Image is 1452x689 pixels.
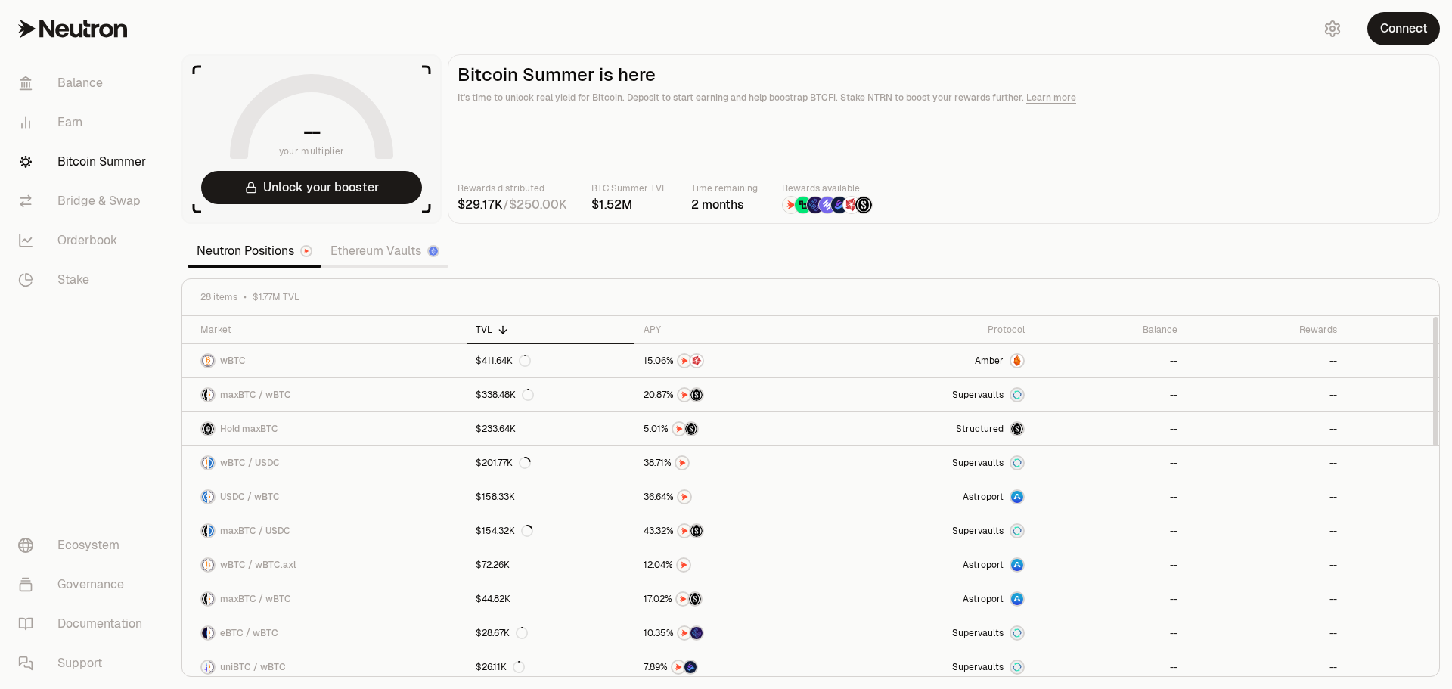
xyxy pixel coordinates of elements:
span: Supervaults [952,457,1004,469]
a: SupervaultsSupervaults [834,446,1034,480]
img: wBTC.axl Logo [209,559,214,571]
img: maxBTC Logo [202,593,207,605]
div: / [458,196,567,214]
span: $1.77M TVL [253,291,299,303]
img: Mars Fragments [843,197,860,213]
a: Ecosystem [6,526,163,565]
img: NTRN [783,197,799,213]
img: wBTC Logo [209,491,214,503]
img: EtherFi Points [690,627,703,639]
a: NTRN [634,480,834,514]
img: maxBTC Logo [202,423,214,435]
a: $233.64K [467,412,634,445]
a: NTRNBedrock Diamonds [634,650,834,684]
span: Amber [975,355,1004,367]
img: NTRN [678,559,690,571]
a: -- [1187,514,1346,548]
a: Astroport [834,548,1034,582]
a: -- [1187,650,1346,684]
a: NTRNStructured Points [634,514,834,548]
img: USDC Logo [209,457,214,469]
a: SupervaultsSupervaults [834,616,1034,650]
span: Supervaults [952,661,1004,673]
img: Amber [1011,355,1023,367]
span: maxBTC / wBTC [220,593,291,605]
img: USDC Logo [209,525,214,537]
img: NTRN [678,525,690,537]
span: Supervaults [952,627,1004,639]
img: NTRN [678,389,690,401]
button: NTRNStructured Points [644,387,825,402]
span: USDC / wBTC [220,491,280,503]
a: $72.26K [467,548,634,582]
img: NTRN [677,593,689,605]
a: Stake [6,260,163,299]
img: EtherFi Points [807,197,824,213]
a: -- [1187,616,1346,650]
img: NTRN [676,457,688,469]
button: NTRNBedrock Diamonds [644,660,825,675]
img: wBTC Logo [202,559,207,571]
a: -- [1187,446,1346,480]
a: $26.11K [467,650,634,684]
img: wBTC Logo [209,661,214,673]
span: Supervaults [952,525,1004,537]
span: 28 items [200,291,237,303]
span: uniBTC / wBTC [220,661,286,673]
a: -- [1034,650,1187,684]
img: USDC Logo [202,491,207,503]
span: Structured [956,423,1004,435]
div: Rewards [1196,324,1337,336]
img: Neutron Logo [302,247,311,256]
img: wBTC Logo [202,457,207,469]
span: maxBTC / USDC [220,525,290,537]
a: $201.77K [467,446,634,480]
a: maxBTC LogoUSDC LogomaxBTC / USDC [182,514,467,548]
a: Governance [6,565,163,604]
img: wBTC Logo [209,593,214,605]
a: uniBTC LogowBTC LogouniBTC / wBTC [182,650,467,684]
a: NTRNStructured Points [634,582,834,616]
img: Ethereum Logo [429,247,438,256]
button: NTRNStructured Points [644,421,825,436]
a: NTRN [634,548,834,582]
img: wBTC Logo [202,355,214,367]
img: maxBTC [1011,423,1023,435]
span: your multiplier [279,144,345,159]
a: NTRNStructured Points [634,378,834,411]
a: -- [1187,582,1346,616]
a: AmberAmber [834,344,1034,377]
div: $158.33K [476,491,515,503]
a: -- [1034,446,1187,480]
button: NTRNStructured Points [644,523,825,538]
p: Time remaining [691,181,758,196]
span: wBTC / wBTC.axl [220,559,296,571]
a: maxBTC LogoHold maxBTC [182,412,467,445]
a: -- [1034,548,1187,582]
a: -- [1034,480,1187,514]
p: It's time to unlock real yield for Bitcoin. Deposit to start earning and help boostrap BTCFi. Sta... [458,90,1430,105]
img: Structured Points [690,389,703,401]
a: NTRNMars Fragments [634,344,834,377]
img: Supervaults [1011,389,1023,401]
img: Supervaults [1011,661,1023,673]
img: wBTC Logo [209,389,214,401]
img: eBTC Logo [202,627,207,639]
span: Astroport [963,559,1004,571]
img: Mars Fragments [690,355,703,367]
img: Supervaults [1011,525,1023,537]
div: $28.67K [476,627,528,639]
span: maxBTC / wBTC [220,389,291,401]
h2: Bitcoin Summer is here [458,64,1430,85]
a: $28.67K [467,616,634,650]
a: maxBTC LogowBTC LogomaxBTC / wBTC [182,378,467,411]
img: maxBTC Logo [202,389,207,401]
a: -- [1187,378,1346,411]
div: TVL [476,324,625,336]
img: Structured Points [685,423,697,435]
div: APY [644,324,825,336]
a: wBTC LogoUSDC LogowBTC / USDC [182,446,467,480]
img: Supervaults [1011,457,1023,469]
a: -- [1034,616,1187,650]
a: Astroport [834,480,1034,514]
